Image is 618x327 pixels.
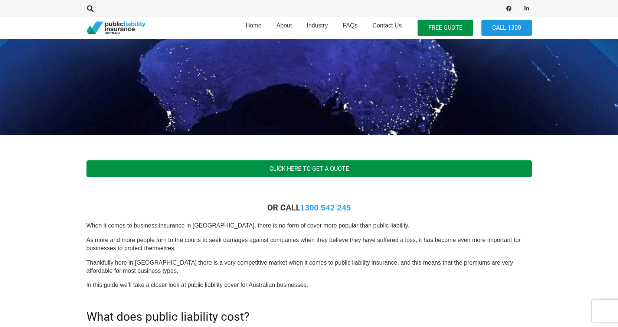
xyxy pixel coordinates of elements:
a: LinkedIn [521,3,532,14]
a: pli_logotransparent [86,22,145,35]
a: Home [238,14,269,41]
a: Contact Us [365,14,409,41]
p: Thankfully here in [GEOGRAPHIC_DATA] there is a very competitive market when it comes to public l... [86,259,532,275]
span: About [277,22,292,29]
span: Home [246,22,262,29]
a: Call 1300 [481,20,532,36]
a: Search [83,5,98,12]
p: In this guide we’ll take a closer look at public liability cover for Australian businesses. [86,281,532,289]
span: Contact Us [372,22,402,29]
a: FAQs [335,14,365,41]
a: Click here to get a quote [86,160,532,177]
a: Facebook [504,3,514,14]
p: When it comes to business insurance in [GEOGRAPHIC_DATA], there is no form of cover more popular ... [86,222,532,230]
a: Industry [299,14,335,41]
span: Industry [307,22,328,29]
p: As more and more people turn to the courts to seek damages against companies when they believe th... [86,236,532,253]
h2: What does public liability cost? [86,301,532,324]
span: FAQs [343,22,357,29]
a: About [269,14,300,41]
a: 1300 542 245 [300,203,351,212]
a: FREE QUOTE [418,20,473,36]
strong: OR CALL [267,203,351,212]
